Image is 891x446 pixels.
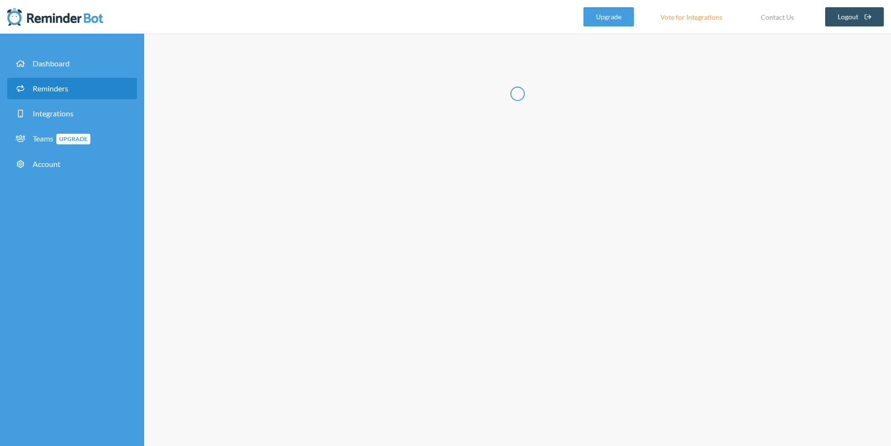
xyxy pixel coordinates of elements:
img: Reminder Bot [7,7,103,26]
a: Integrations [7,103,137,124]
a: TeamsUpgrade [7,128,137,150]
span: Account [33,159,61,168]
a: Account [7,153,137,175]
span: Integrations [33,109,74,118]
a: Contact Us [749,7,806,26]
span: Teams [33,134,90,143]
span: Reminders [33,84,68,93]
a: Upgrade [583,7,634,26]
span: Upgrade [56,134,90,144]
a: Reminders [7,78,137,99]
a: Logout [825,7,884,26]
span: Dashboard [33,59,70,68]
a: Vote for Integrations [648,7,734,26]
a: Dashboard [7,53,137,74]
